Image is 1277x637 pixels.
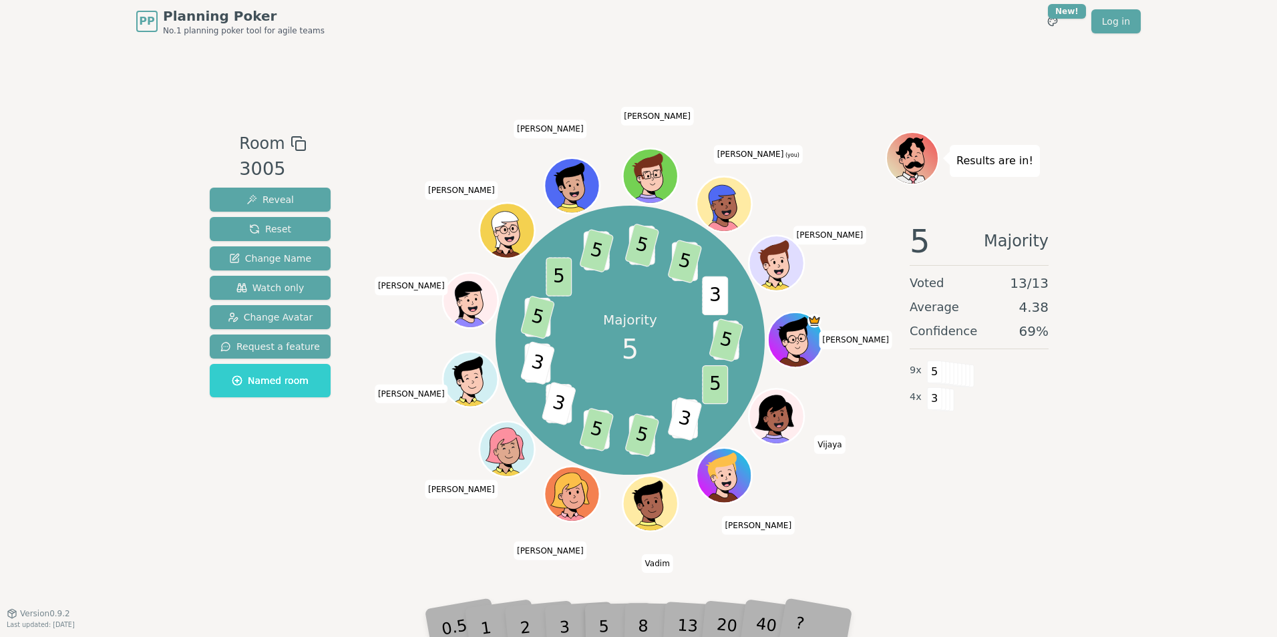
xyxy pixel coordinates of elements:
[927,361,942,383] span: 5
[1019,298,1049,316] span: 4.38
[228,310,313,324] span: Change Avatar
[956,152,1033,170] p: Results are in!
[249,222,291,236] span: Reset
[910,363,922,378] span: 9 x
[708,318,743,362] span: 5
[514,120,587,138] span: Click to change your name
[546,257,572,296] span: 5
[642,554,673,573] span: Click to change your name
[819,331,892,349] span: Click to change your name
[541,381,576,425] span: 3
[1048,4,1086,19] div: New!
[210,305,331,329] button: Change Avatar
[984,225,1049,257] span: Majority
[807,314,821,328] span: Matt is the host
[520,341,555,385] span: 3
[375,276,448,295] span: Click to change your name
[232,374,309,387] span: Named room
[20,608,70,619] span: Version 0.9.2
[578,407,614,451] span: 5
[721,516,795,535] span: Click to change your name
[910,322,977,341] span: Confidence
[910,390,922,405] span: 4 x
[375,385,448,403] span: Click to change your name
[7,608,70,619] button: Version0.9.2
[1010,274,1049,292] span: 13 / 13
[210,246,331,270] button: Change Name
[702,276,728,314] span: 3
[163,7,325,25] span: Planning Poker
[210,217,331,241] button: Reset
[1091,9,1141,33] a: Log in
[624,223,659,267] span: 5
[520,295,555,339] span: 5
[603,310,657,329] p: Majority
[927,387,942,410] span: 3
[163,25,325,36] span: No.1 planning poker tool for agile teams
[1019,322,1049,341] span: 69 %
[667,397,703,441] span: 3
[667,239,703,283] span: 5
[425,480,498,499] span: Click to change your name
[246,193,294,206] span: Reveal
[236,281,305,294] span: Watch only
[210,276,331,300] button: Watch only
[239,132,285,156] span: Room
[793,226,867,244] span: Click to change your name
[910,225,930,257] span: 5
[698,178,750,230] button: Click to change your avatar
[220,340,320,353] span: Request a feature
[239,156,306,183] div: 3005
[910,298,959,316] span: Average
[425,181,498,200] span: Click to change your name
[714,145,803,164] span: Click to change your name
[210,335,331,359] button: Request a feature
[7,621,75,628] span: Last updated: [DATE]
[910,274,944,292] span: Voted
[136,7,325,36] a: PPPlanning PokerNo.1 planning poker tool for agile teams
[229,252,311,265] span: Change Name
[514,542,587,560] span: Click to change your name
[622,329,638,369] span: 5
[783,152,799,158] span: (you)
[139,13,154,29] span: PP
[578,228,614,272] span: 5
[620,107,694,126] span: Click to change your name
[210,188,331,212] button: Reveal
[210,364,331,397] button: Named room
[624,413,659,457] span: 5
[1041,9,1065,33] button: New!
[814,435,845,454] span: Click to change your name
[702,365,728,403] span: 5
